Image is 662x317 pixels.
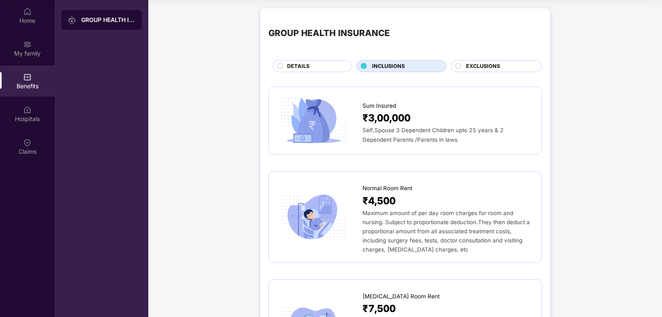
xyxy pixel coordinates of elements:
[362,127,504,143] span: Self,Spouse 3 Dependent Children upto 25 years & 2 Dependent Parents /Parents in laws.
[277,192,350,242] img: icon
[466,62,500,70] span: EXCLUSIONS
[81,16,135,24] div: GROUP HEALTH INSURANCE
[68,16,76,24] img: svg+xml;base64,PHN2ZyB3aWR0aD0iMjAiIGhlaWdodD0iMjAiIHZpZXdCb3g9IjAgMCAyMCAyMCIgZmlsbD0ibm9uZSIgeG...
[23,73,31,81] img: svg+xml;base64,PHN2ZyBpZD0iQmVuZWZpdHMiIHhtbG5zPSJodHRwOi8vd3d3LnczLm9yZy8yMDAwL3N2ZyIgd2lkdGg9Ij...
[362,292,440,301] span: [MEDICAL_DATA] Room Rent
[23,106,31,114] img: svg+xml;base64,PHN2ZyBpZD0iSG9zcGl0YWxzIiB4bWxucz0iaHR0cDovL3d3dy53My5vcmcvMjAwMC9zdmciIHdpZHRoPS...
[362,102,396,110] span: Sum Insured
[23,7,31,16] img: svg+xml;base64,PHN2ZyBpZD0iSG9tZSIgeG1sbnM9Imh0dHA6Ly93d3cudzMub3JnLzIwMDAvc3ZnIiB3aWR0aD0iMjAiIG...
[287,62,309,70] span: DETAILS
[372,62,405,70] span: INCLUSIONS
[277,95,350,146] img: icon
[362,210,530,253] span: Maximum amount of per day room charges for room and nursing. Subject to proportionate deduction.T...
[362,184,412,193] span: Normal Room Rent
[23,138,31,147] img: svg+xml;base64,PHN2ZyBpZD0iQ2xhaW0iIHhtbG5zPSJodHRwOi8vd3d3LnczLm9yZy8yMDAwL3N2ZyIgd2lkdGg9IjIwIi...
[23,40,31,48] img: svg+xml;base64,PHN2ZyB3aWR0aD0iMjAiIGhlaWdodD0iMjAiIHZpZXdCb3g9IjAgMCAyMCAyMCIgZmlsbD0ibm9uZSIgeG...
[362,301,396,316] span: ₹7,500
[362,110,411,126] span: ₹3,00,000
[268,27,390,40] div: GROUP HEALTH INSURANCE
[362,193,396,208] span: ₹4,500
